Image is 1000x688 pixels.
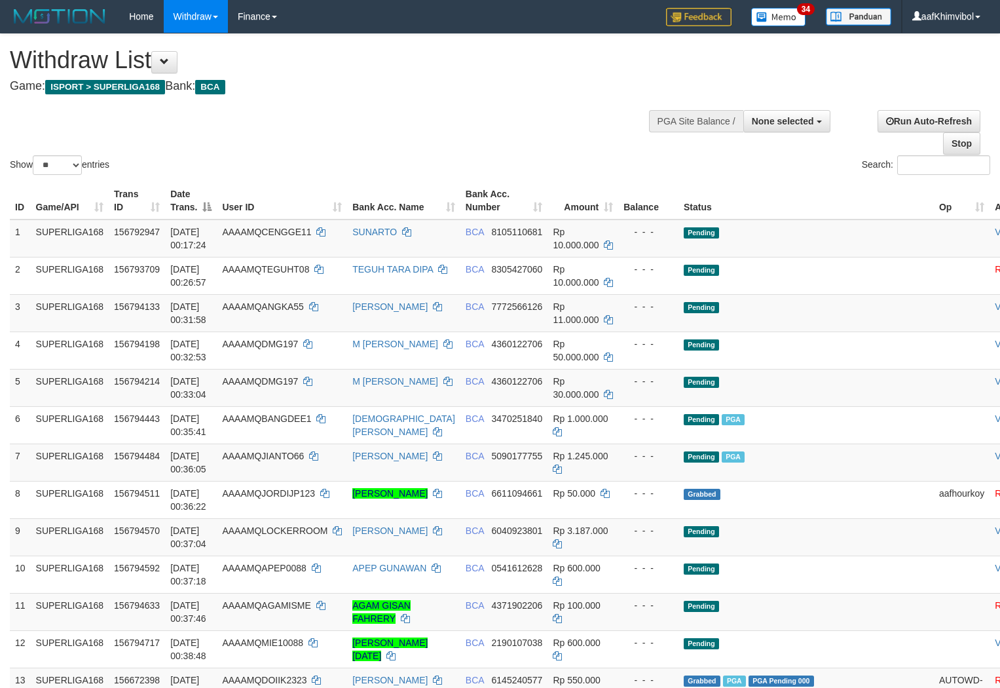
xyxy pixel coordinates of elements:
span: Copy 0541612628 to clipboard [492,563,543,573]
span: BCA [466,339,484,349]
span: Pending [684,377,719,388]
span: Copy 6611094661 to clipboard [492,488,543,499]
a: SUNARTO [352,227,397,237]
th: Bank Acc. Name: activate to sort column ascending [347,182,460,220]
span: Copy 6145240577 to clipboard [492,675,543,685]
img: MOTION_logo.png [10,7,109,26]
a: [PERSON_NAME] [352,675,428,685]
th: ID [10,182,31,220]
span: Pending [684,601,719,612]
div: - - - [623,263,673,276]
label: Search: [862,155,990,175]
span: None selected [752,116,814,126]
span: Rp 3.187.000 [553,526,608,536]
td: 6 [10,406,31,444]
span: Rp 1.245.000 [553,451,608,461]
td: SUPERLIGA168 [31,220,109,258]
span: BCA [466,488,484,499]
span: 156794592 [114,563,160,573]
span: Copy 4360122706 to clipboard [492,339,543,349]
span: [DATE] 00:35:41 [170,413,206,437]
div: - - - [623,524,673,537]
span: [DATE] 00:38:48 [170,638,206,661]
span: 156794133 [114,301,160,312]
span: 156794484 [114,451,160,461]
td: SUPERLIGA168 [31,369,109,406]
div: - - - [623,337,673,351]
select: Showentries [33,155,82,175]
span: BCA [466,376,484,387]
button: None selected [743,110,830,132]
span: PGA Pending [749,676,814,687]
input: Search: [897,155,990,175]
a: [DEMOGRAPHIC_DATA][PERSON_NAME] [352,413,455,437]
span: 156794511 [114,488,160,499]
th: Op: activate to sort column ascending [934,182,990,220]
td: 9 [10,518,31,556]
h1: Withdraw List [10,47,654,73]
span: BCA [466,301,484,312]
div: PGA Site Balance / [649,110,743,132]
span: AAAAMQLOCKERROOM [222,526,327,536]
span: BCA [466,227,484,237]
td: SUPERLIGA168 [31,556,109,593]
span: Rp 10.000.000 [553,264,599,288]
span: BCA [466,563,484,573]
div: - - - [623,300,673,313]
img: Button%20Memo.svg [751,8,806,26]
div: - - - [623,562,673,575]
a: [PERSON_NAME][DATE] [352,638,428,661]
span: 156794214 [114,376,160,387]
span: BCA [466,638,484,648]
span: BCA [466,264,484,275]
td: 8 [10,481,31,518]
td: SUPERLIGA168 [31,444,109,481]
a: [PERSON_NAME] [352,488,428,499]
span: 156794717 [114,638,160,648]
td: 10 [10,556,31,593]
th: Trans ID: activate to sort column ascending [109,182,165,220]
span: [DATE] 00:32:53 [170,339,206,362]
span: Copy 8105110681 to clipboard [492,227,543,237]
span: 156794570 [114,526,160,536]
th: Balance [618,182,678,220]
span: Rp 100.000 [553,600,600,611]
a: [PERSON_NAME] [352,301,428,312]
td: SUPERLIGA168 [31,294,109,332]
div: - - - [623,375,673,388]
span: Rp 600.000 [553,638,600,648]
div: - - - [623,636,673,649]
span: Marked by aafchoeunmanni [722,414,745,425]
a: APEP GUNAWAN [352,563,426,573]
span: Rp 11.000.000 [553,301,599,325]
span: AAAAMQAPEP0088 [222,563,306,573]
span: Grabbed [684,489,720,500]
span: AAAAMQDMG197 [222,339,298,349]
span: Grabbed [684,676,720,687]
a: Run Auto-Refresh [878,110,980,132]
span: Pending [684,638,719,649]
span: Rp 50.000.000 [553,339,599,362]
span: BCA [466,600,484,611]
span: Copy 6040923801 to clipboard [492,526,543,536]
span: Pending [684,414,719,425]
span: Copy 3470251840 to clipboard [492,413,543,424]
a: [PERSON_NAME] [352,451,428,461]
span: Copy 4371902206 to clipboard [492,600,543,611]
span: AAAAMQJIANTO66 [222,451,304,461]
a: Stop [943,132,980,155]
span: Pending [684,265,719,276]
a: M [PERSON_NAME] [352,339,438,349]
span: BCA [466,526,484,536]
a: M [PERSON_NAME] [352,376,438,387]
div: - - - [623,674,673,687]
span: Pending [684,227,719,239]
td: SUPERLIGA168 [31,406,109,444]
span: [DATE] 00:37:46 [170,600,206,624]
td: SUPERLIGA168 [31,593,109,630]
td: 12 [10,630,31,668]
div: - - - [623,449,673,463]
th: Amount: activate to sort column ascending [547,182,618,220]
th: User ID: activate to sort column ascending [217,182,347,220]
span: 156792947 [114,227,160,237]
